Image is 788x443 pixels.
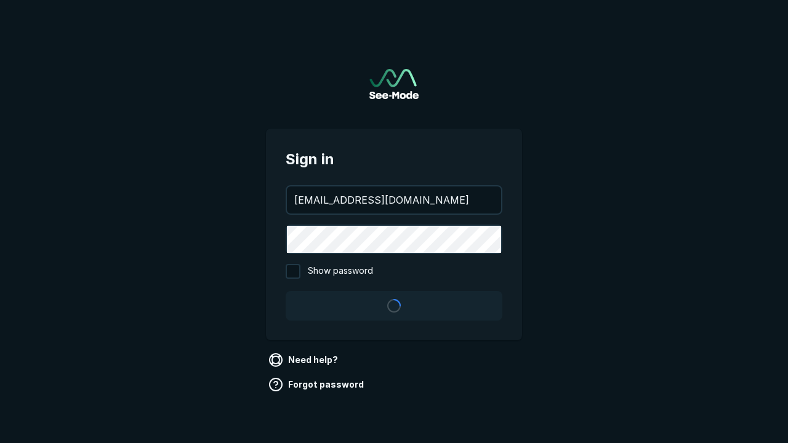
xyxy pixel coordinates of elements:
a: Need help? [266,350,343,370]
a: Go to sign in [369,69,419,99]
a: Forgot password [266,375,369,394]
span: Show password [308,264,373,279]
input: your@email.com [287,186,501,214]
img: See-Mode Logo [369,69,419,99]
span: Sign in [286,148,502,170]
